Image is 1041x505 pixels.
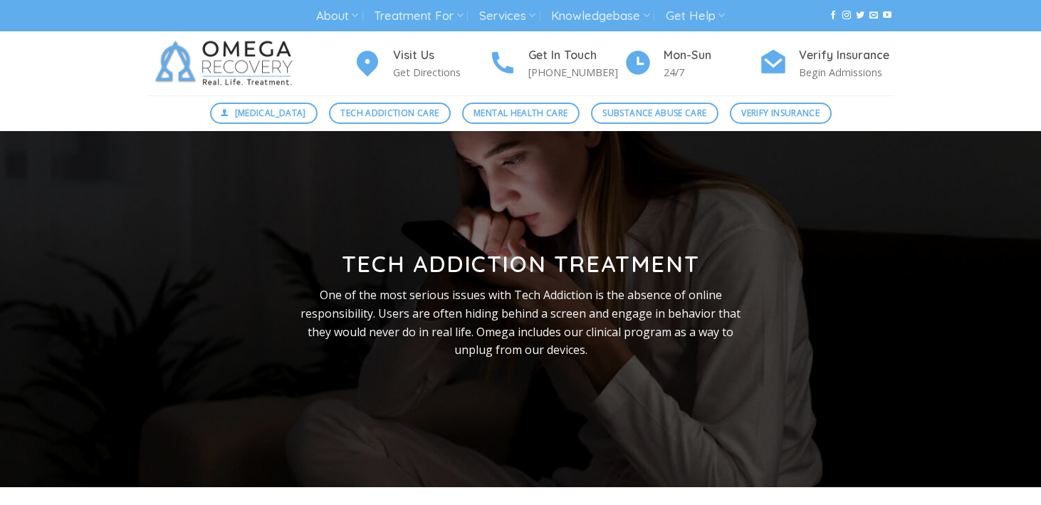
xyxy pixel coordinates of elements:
[666,3,725,29] a: Get Help
[741,106,820,120] span: Verify Insurance
[759,46,894,81] a: Verify Insurance Begin Admissions
[829,11,837,21] a: Follow on Facebook
[664,64,759,80] p: 24/7
[799,64,894,80] p: Begin Admissions
[869,11,878,21] a: Send us an email
[551,3,649,29] a: Knowledgebase
[393,46,488,65] h4: Visit Us
[730,103,832,124] a: Verify Insurance
[799,46,894,65] h4: Verify Insurance
[340,106,439,120] span: Tech Addiction Care
[474,106,567,120] span: Mental Health Care
[462,103,580,124] a: Mental Health Care
[316,3,358,29] a: About
[591,103,718,124] a: Substance Abuse Care
[374,3,463,29] a: Treatment For
[664,46,759,65] h4: Mon-Sun
[147,31,307,95] img: Omega Recovery
[856,11,864,21] a: Follow on Twitter
[883,11,891,21] a: Follow on YouTube
[290,286,751,359] p: One of the most serious issues with Tech Addiction is the absence of online responsibility. Users...
[528,64,624,80] p: [PHONE_NUMBER]
[353,46,488,81] a: Visit Us Get Directions
[602,106,706,120] span: Substance Abuse Care
[842,11,851,21] a: Follow on Instagram
[235,106,306,120] span: [MEDICAL_DATA]
[393,64,488,80] p: Get Directions
[342,249,699,278] strong: Tech Addiction Treatment
[210,103,318,124] a: [MEDICAL_DATA]
[329,103,451,124] a: Tech Addiction Care
[528,46,624,65] h4: Get In Touch
[479,3,535,29] a: Services
[488,46,624,81] a: Get In Touch [PHONE_NUMBER]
